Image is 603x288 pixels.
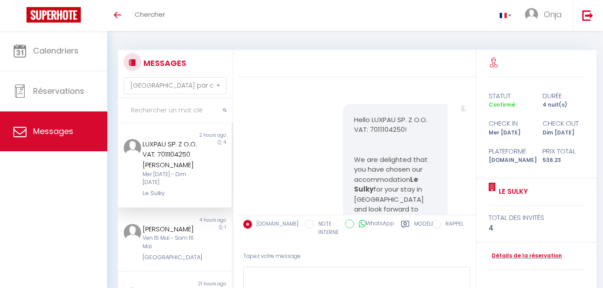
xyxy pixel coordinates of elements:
[143,253,197,262] div: [GEOGRAPHIC_DATA]
[175,217,232,224] div: 4 hours ago
[143,224,197,234] div: [PERSON_NAME]
[544,9,562,20] span: Onja
[225,224,226,230] span: 1
[33,45,79,56] span: Calendriers
[252,220,298,230] label: [DOMAIN_NAME]
[118,98,233,123] input: Rechercher un mot clé
[537,118,590,129] div: check out
[582,10,593,21] img: logout
[143,170,197,187] div: Mer [DATE] - Dim [DATE]
[135,10,165,19] span: Chercher
[537,101,590,109] div: 4 nuit(s)
[489,212,584,223] div: total des invités
[489,223,584,234] div: 4
[483,146,536,157] div: Plateforme
[143,234,197,251] div: Ven 15 Mai - Sam 16 Mai
[223,139,226,146] span: 4
[33,126,73,137] span: Messages
[489,252,562,260] a: Détails de la réservation
[537,156,590,165] div: 536.23
[483,91,536,101] div: statut
[441,220,464,230] label: RAPPEL
[459,105,467,111] img: ...
[141,53,186,73] h3: MESSAGES
[354,115,437,135] p: Hello LUXPAU SP. Z O.O. VAT: 7011104250!
[143,189,197,198] div: Le Sulky
[537,129,590,137] div: Dim [DATE]
[496,186,528,197] a: Le Sulky
[243,246,470,267] div: Tapez votre message
[537,91,590,101] div: durée
[525,8,538,21] img: ...
[143,139,197,170] div: LUXPAU SP. Z O.O. VAT: 7011104250 [PERSON_NAME]
[354,175,419,194] strong: Le Sulky
[33,85,84,96] span: Réservations
[483,156,536,165] div: [DOMAIN_NAME]
[26,7,81,23] img: Super Booking
[483,129,536,137] div: Mer [DATE]
[175,132,232,139] div: 2 hours ago
[124,224,141,242] img: ...
[175,280,232,288] div: 21 hours ago
[489,101,515,108] span: Confirmé
[414,220,437,238] label: Modèles
[354,155,437,234] p: We are delighted that you have chosen our accommodation for your stay in [GEOGRAPHIC_DATA] and lo...
[537,146,590,157] div: Prix total
[354,219,394,229] label: WhatsApp
[483,118,536,129] div: check in
[124,139,141,157] img: ...
[314,220,339,237] label: NOTE INTERNE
